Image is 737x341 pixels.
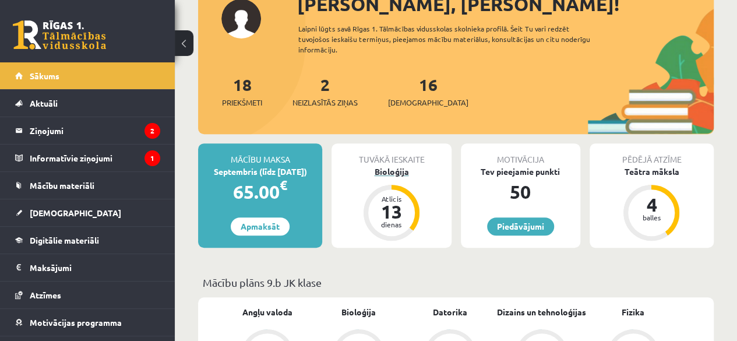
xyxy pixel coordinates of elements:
a: Bioloģija Atlicis 13 dienas [332,166,451,242]
div: Teātra māksla [590,166,714,178]
div: Tev pieejamie punkti [461,166,580,178]
span: [DEMOGRAPHIC_DATA] [388,97,468,108]
div: 13 [374,202,409,221]
legend: Informatīvie ziņojumi [30,145,160,171]
div: 50 [461,178,580,206]
a: Atzīmes [15,282,160,308]
legend: Ziņojumi [30,117,160,144]
span: [DEMOGRAPHIC_DATA] [30,208,121,218]
a: Aktuāli [15,90,160,117]
div: Bioloģija [332,166,451,178]
a: Motivācijas programma [15,309,160,336]
a: Informatīvie ziņojumi1 [15,145,160,171]
div: Septembris (līdz [DATE]) [198,166,322,178]
span: Priekšmeti [222,97,262,108]
div: dienas [374,221,409,228]
div: Laipni lūgts savā Rīgas 1. Tālmācības vidusskolas skolnieka profilā. Šeit Tu vari redzēt tuvojošo... [298,23,608,55]
a: Dizains un tehnoloģijas [497,306,586,318]
div: Mācību maksa [198,143,322,166]
a: Rīgas 1. Tālmācības vidusskola [13,20,106,50]
div: Motivācija [461,143,580,166]
a: Sākums [15,62,160,89]
span: Aktuāli [30,98,58,108]
a: Teātra māksla 4 balles [590,166,714,242]
div: Pēdējā atzīme [590,143,714,166]
span: € [280,177,287,194]
a: [DEMOGRAPHIC_DATA] [15,199,160,226]
p: Mācību plāns 9.b JK klase [203,275,709,290]
div: 4 [634,195,669,214]
span: Digitālie materiāli [30,235,99,245]
a: Fizika [622,306,644,318]
a: Datorika [433,306,467,318]
legend: Maksājumi [30,254,160,281]
a: Bioloģija [341,306,376,318]
div: Tuvākā ieskaite [332,143,451,166]
span: Mācību materiāli [30,180,94,191]
span: Neizlasītās ziņas [292,97,358,108]
span: Sākums [30,71,59,81]
a: Angļu valoda [242,306,292,318]
a: Maksājumi [15,254,160,281]
a: Mācību materiāli [15,172,160,199]
span: Atzīmes [30,290,61,300]
i: 1 [144,150,160,166]
a: 18Priekšmeti [222,74,262,108]
i: 2 [144,123,160,139]
div: balles [634,214,669,221]
a: 16[DEMOGRAPHIC_DATA] [388,74,468,108]
div: Atlicis [374,195,409,202]
a: Ziņojumi2 [15,117,160,144]
a: Apmaksāt [231,217,290,235]
a: Digitālie materiāli [15,227,160,254]
a: 2Neizlasītās ziņas [292,74,358,108]
span: Motivācijas programma [30,317,122,328]
div: 65.00 [198,178,322,206]
a: Piedāvājumi [487,217,554,235]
